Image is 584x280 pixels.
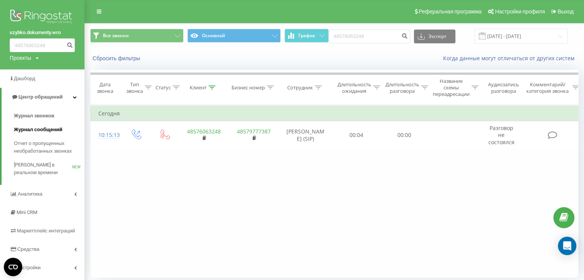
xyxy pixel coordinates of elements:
a: 48579777387 [237,128,271,135]
button: Экспорт [414,30,455,43]
span: Разговор не состоялся [488,124,515,145]
span: Журнал сообщений [14,126,62,133]
input: Поиск по номеру [329,30,410,43]
td: [PERSON_NAME] (SIP) [279,121,333,150]
button: Open CMP widget [4,258,22,276]
a: Центр обращений [2,88,84,106]
div: Бизнес номер [232,84,265,91]
span: Выход [558,8,574,15]
td: 00:00 [381,121,428,150]
a: Отчет о пропущенных необработанных звонках [14,137,84,158]
div: Комментарий/категория звонка [525,81,570,94]
span: [PERSON_NAME] в реальном времени [14,161,72,176]
a: [PERSON_NAME] в реальном времениNEW [14,158,84,180]
div: Длительность ожидания [337,81,371,94]
div: Сотрудник [287,84,313,91]
div: Проекты [10,54,31,62]
a: Журнал звонков [14,109,84,123]
input: Поиск по номеру [10,38,75,52]
button: График [285,29,329,43]
a: 48576063248 [187,128,221,135]
span: Маркетплейс интеграций [17,228,75,234]
div: Тип звонка [126,81,143,94]
span: Mini CRM [17,209,37,215]
span: Настройки [16,265,41,270]
button: Все звонки [90,29,184,43]
img: Ringostat logo [10,8,75,27]
span: Настройки профиля [495,8,545,15]
div: Длительность разговора [385,81,419,94]
div: Статус [156,84,171,91]
td: Сегодня [91,106,582,121]
div: Open Intercom Messenger [558,237,576,255]
div: Дата звонка [91,81,119,94]
div: Название схемы переадресации [433,78,470,97]
span: Аналитика [18,191,42,197]
a: Когда данные могут отличаться от других систем [443,54,578,62]
span: Журнал звонков [14,112,54,120]
div: Аудиозапись разговора [485,81,522,94]
span: Центр обращений [18,94,63,100]
span: Отчет о пропущенных необработанных звонках [14,140,81,155]
span: Дашборд [14,76,35,81]
button: Сбросить фильтры [90,55,144,62]
div: 10:15:13 [98,128,114,143]
td: 00:04 [333,121,381,150]
button: Основной [187,29,281,43]
div: Клиент [190,84,207,91]
span: График [298,33,315,38]
span: Реферальная программа [419,8,481,15]
a: Журнал сообщений [14,123,84,137]
a: szybko.dokumenty.wro [10,29,75,36]
span: Средства [17,246,40,252]
span: Все звонки [103,33,129,39]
